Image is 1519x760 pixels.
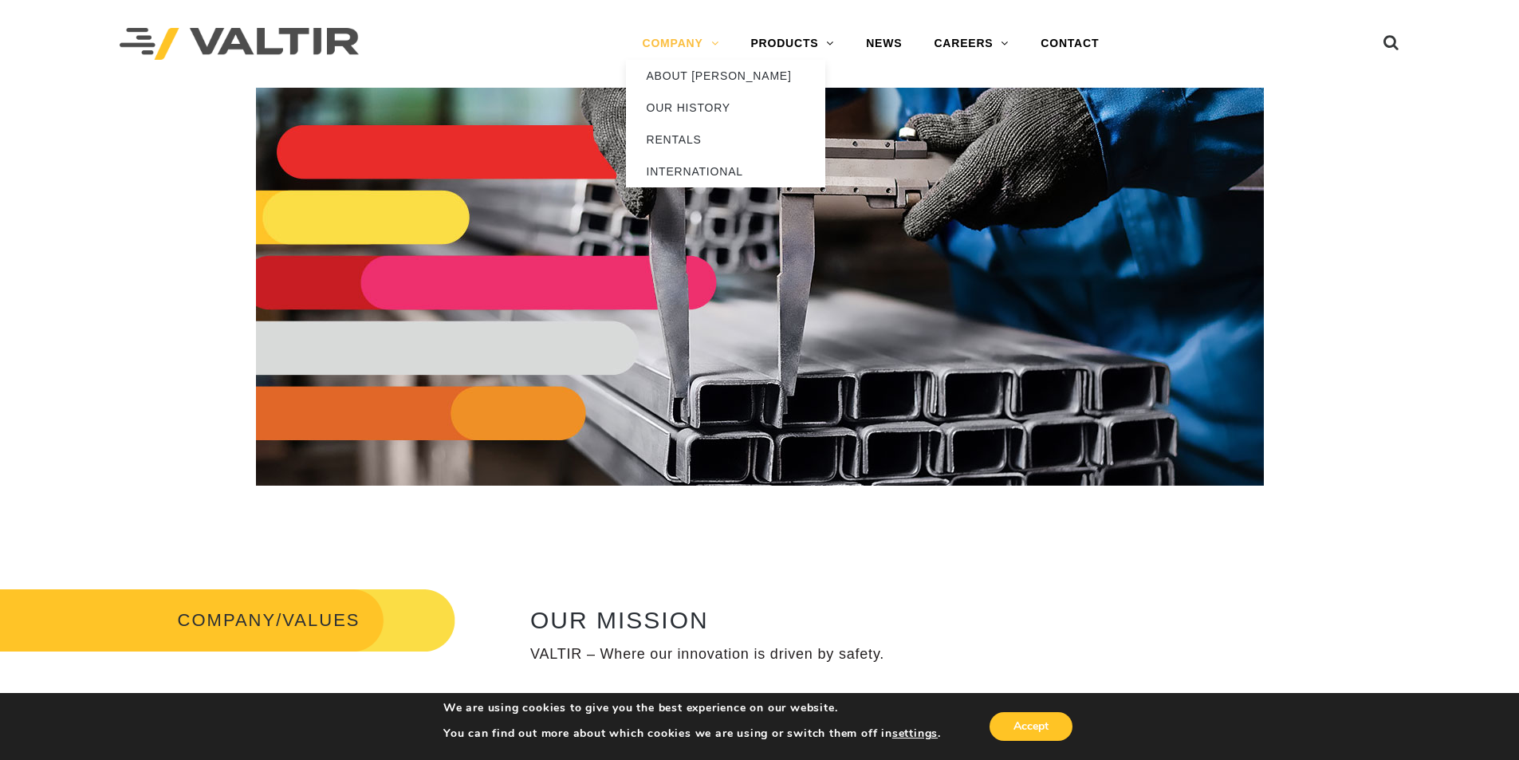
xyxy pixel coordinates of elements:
[530,607,1476,633] h2: OUR MISSION
[892,727,938,741] button: settings
[530,645,1476,664] p: VALTIR – Where our innovation is driven by safety.
[990,712,1072,741] button: Accept
[120,28,359,61] img: Valtir
[443,701,941,715] p: We are using cookies to give you the best experience on our website.
[1025,28,1115,60] a: CONTACT
[626,124,825,156] a: RENTALS
[626,28,734,60] a: COMPANY
[918,28,1025,60] a: CAREERS
[734,28,850,60] a: PRODUCTS
[626,92,825,124] a: OUR HISTORY
[626,156,825,187] a: INTERNATIONAL
[850,28,918,60] a: NEWS
[256,88,1264,486] img: Header_VALUES
[443,727,941,741] p: You can find out more about which cookies we are using or switch them off in .
[626,60,825,92] a: ABOUT [PERSON_NAME]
